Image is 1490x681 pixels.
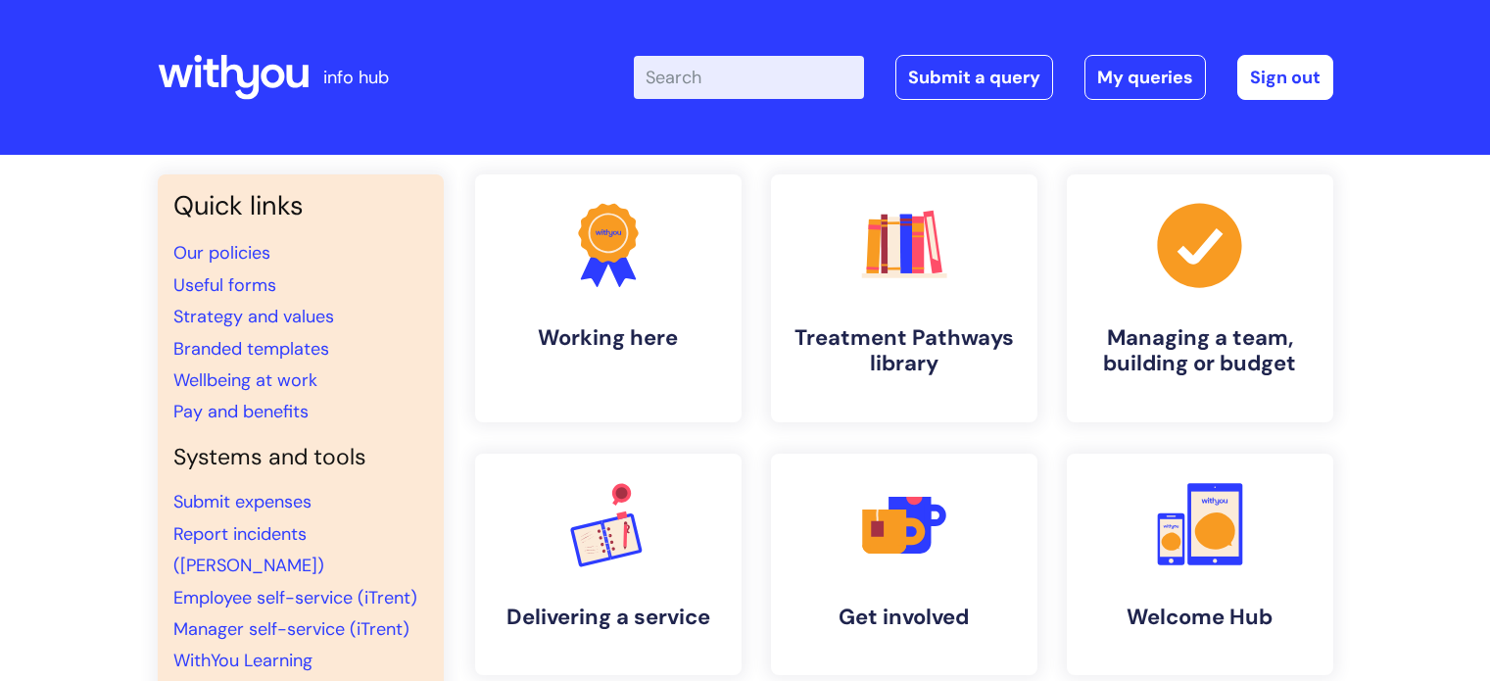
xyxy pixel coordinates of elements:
a: Submit expenses [173,490,312,513]
a: Submit a query [895,55,1053,100]
a: Wellbeing at work [173,368,317,392]
a: Working here [475,174,742,422]
a: Welcome Hub [1067,454,1333,675]
div: | - [634,55,1333,100]
h4: Managing a team, building or budget [1082,325,1318,377]
h4: Delivering a service [491,605,726,630]
h4: Get involved [787,605,1022,630]
a: Manager self-service (iTrent) [173,617,409,641]
a: Branded templates [173,337,329,361]
h3: Quick links [173,190,428,221]
a: My queries [1084,55,1206,100]
input: Search [634,56,864,99]
a: Treatment Pathways library [771,174,1037,422]
a: Sign out [1237,55,1333,100]
a: Get involved [771,454,1037,675]
a: Employee self-service (iTrent) [173,586,417,609]
h4: Welcome Hub [1082,605,1318,630]
a: WithYou Learning [173,649,312,672]
a: Pay and benefits [173,400,309,423]
p: info hub [323,62,389,93]
a: Useful forms [173,273,276,297]
a: Report incidents ([PERSON_NAME]) [173,522,324,577]
a: Managing a team, building or budget [1067,174,1333,422]
h4: Working here [491,325,726,351]
h4: Systems and tools [173,444,428,471]
a: Our policies [173,241,270,265]
h4: Treatment Pathways library [787,325,1022,377]
a: Delivering a service [475,454,742,675]
a: Strategy and values [173,305,334,328]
